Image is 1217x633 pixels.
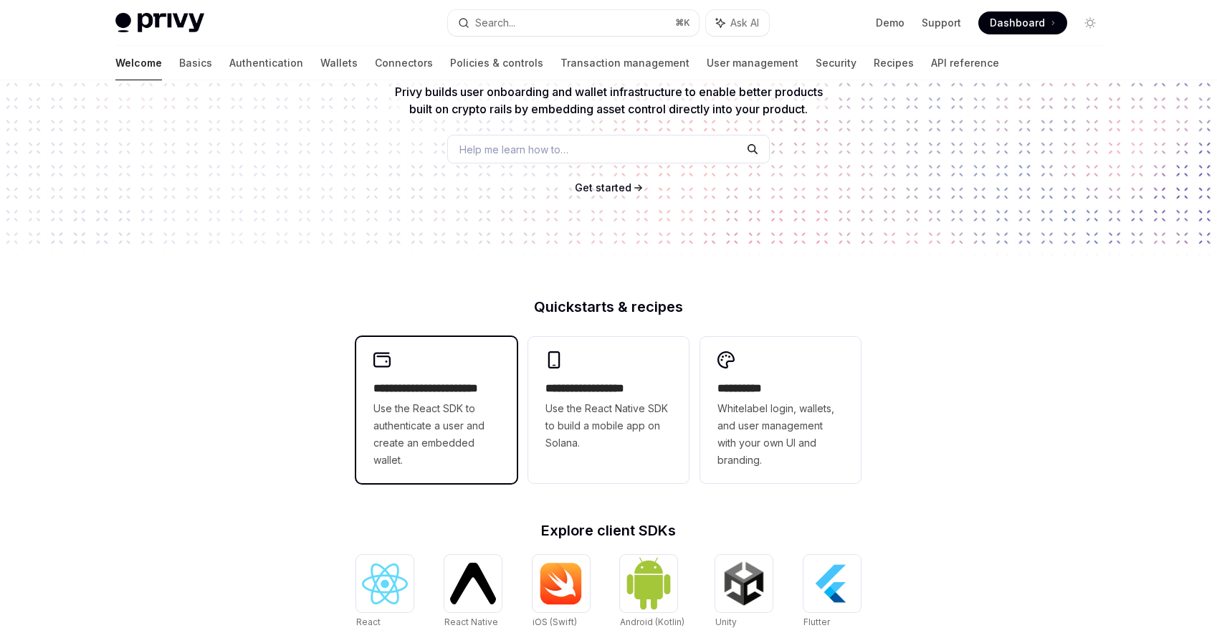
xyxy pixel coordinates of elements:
a: **** *****Whitelabel login, wallets, and user management with your own UI and branding. [700,337,861,483]
a: FlutterFlutter [803,555,861,629]
span: Unity [715,617,737,627]
a: Policies & controls [450,46,543,80]
a: Demo [876,16,905,30]
span: React [356,617,381,627]
img: Android (Kotlin) [626,556,672,610]
span: React Native [444,617,498,627]
a: UnityUnity [715,555,773,629]
a: Wallets [320,46,358,80]
a: React NativeReact Native [444,555,502,629]
a: Welcome [115,46,162,80]
a: Get started [575,181,631,195]
span: iOS (Swift) [533,617,577,627]
div: Search... [475,14,515,32]
span: Dashboard [990,16,1045,30]
span: Use the React Native SDK to build a mobile app on Solana. [545,400,672,452]
span: Privy builds user onboarding and wallet infrastructure to enable better products built on crypto ... [395,85,823,116]
a: Android (Kotlin)Android (Kotlin) [620,555,684,629]
a: Support [922,16,961,30]
h2: Quickstarts & recipes [356,300,861,314]
a: API reference [931,46,999,80]
span: Ask AI [730,16,759,30]
span: ⌘ K [675,17,690,29]
a: Recipes [874,46,914,80]
span: Help me learn how to… [459,142,568,157]
a: Basics [179,46,212,80]
button: Ask AI [706,10,769,36]
button: Search...⌘K [448,10,699,36]
a: Connectors [375,46,433,80]
a: User management [707,46,798,80]
img: iOS (Swift) [538,562,584,605]
a: iOS (Swift)iOS (Swift) [533,555,590,629]
a: Transaction management [560,46,689,80]
span: Android (Kotlin) [620,617,684,627]
img: React [362,563,408,604]
span: Get started [575,181,631,194]
a: ReactReact [356,555,414,629]
span: Whitelabel login, wallets, and user management with your own UI and branding. [717,400,844,469]
a: Security [816,46,856,80]
span: Flutter [803,617,830,627]
span: Use the React SDK to authenticate a user and create an embedded wallet. [373,400,500,469]
a: Dashboard [978,11,1067,34]
img: React Native [450,563,496,604]
a: **** **** **** ***Use the React Native SDK to build a mobile app on Solana. [528,337,689,483]
h2: Explore client SDKs [356,523,861,538]
button: Toggle dark mode [1079,11,1102,34]
img: Unity [721,561,767,606]
img: light logo [115,13,204,33]
a: Authentication [229,46,303,80]
img: Flutter [809,561,855,606]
